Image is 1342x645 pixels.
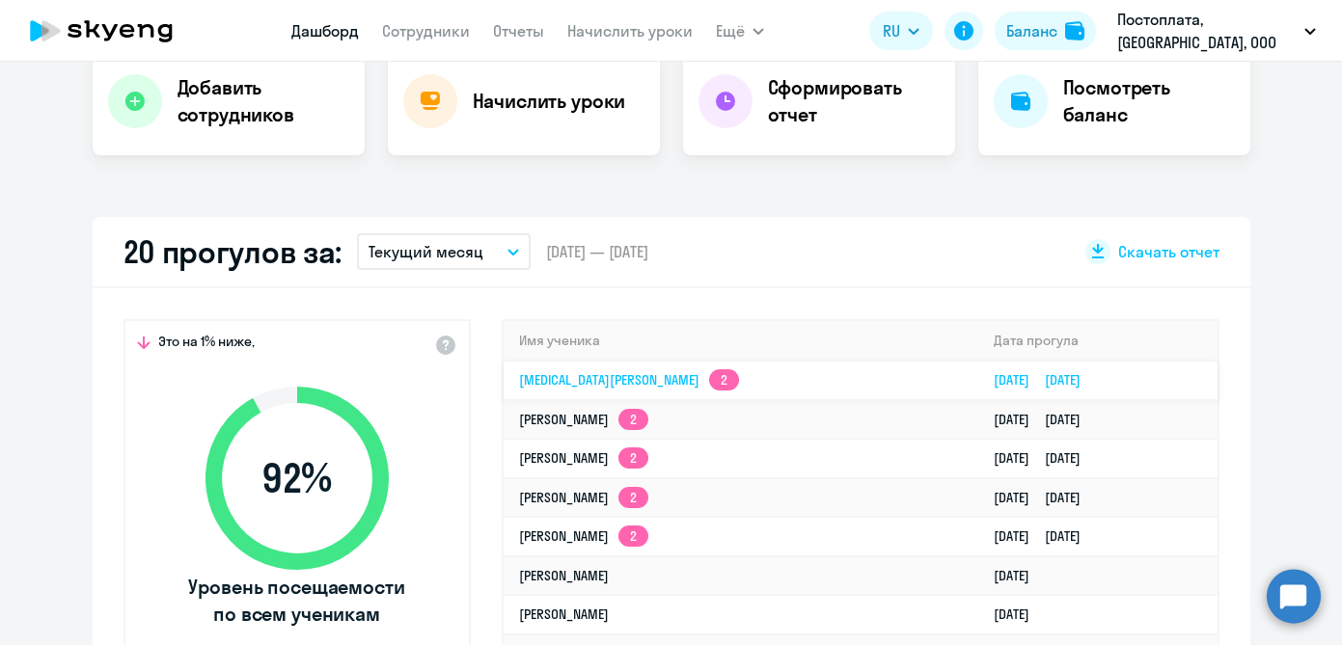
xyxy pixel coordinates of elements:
p: Текущий месяц [369,240,483,263]
app-skyeng-badge: 2 [618,525,648,547]
span: Это на 1% ниже, [158,333,255,356]
a: [DATE] [994,605,1045,623]
th: Дата прогула [978,321,1217,361]
a: [DATE] [994,567,1045,584]
span: Уровень посещаемости по всем ученикам [186,574,408,628]
a: [DATE][DATE] [994,411,1096,428]
a: [DATE][DATE] [994,527,1096,545]
span: Скачать отчет [1118,241,1219,262]
h4: Начислить уроки [473,88,626,115]
a: [MEDICAL_DATA][PERSON_NAME]2 [519,371,739,389]
a: Сотрудники [382,21,470,40]
a: [PERSON_NAME]2 [519,411,648,428]
span: RU [883,19,900,42]
a: [PERSON_NAME] [519,605,609,623]
button: Постоплата, [GEOGRAPHIC_DATA], ООО [1108,8,1326,54]
a: [DATE][DATE] [994,449,1096,467]
button: Текущий месяц [357,233,531,270]
a: [DATE][DATE] [994,371,1096,389]
app-skyeng-badge: 2 [618,409,648,430]
a: Отчеты [493,21,544,40]
h2: 20 прогулов за: [123,232,342,271]
img: balance [1065,21,1084,40]
h4: Посмотреть баланс [1063,74,1235,128]
p: Постоплата, [GEOGRAPHIC_DATA], ООО [1117,8,1297,54]
button: RU [869,12,933,50]
a: [PERSON_NAME]2 [519,489,648,506]
a: Дашборд [291,21,359,40]
h4: Сформировать отчет [768,74,940,128]
div: Баланс [1006,19,1057,42]
a: [PERSON_NAME]2 [519,449,648,467]
app-skyeng-badge: 2 [618,487,648,508]
app-skyeng-badge: 2 [618,447,648,469]
button: Ещё [716,12,764,50]
th: Имя ученика [504,321,979,361]
a: Начислить уроки [567,21,693,40]
h4: Добавить сотрудников [178,74,349,128]
span: [DATE] — [DATE] [546,241,648,262]
button: Балансbalance [995,12,1096,50]
a: [PERSON_NAME]2 [519,527,648,545]
span: Ещё [716,19,745,42]
a: [PERSON_NAME] [519,567,609,584]
span: 92 % [186,455,408,501]
app-skyeng-badge: 2 [709,369,739,390]
a: [DATE][DATE] [994,489,1096,506]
